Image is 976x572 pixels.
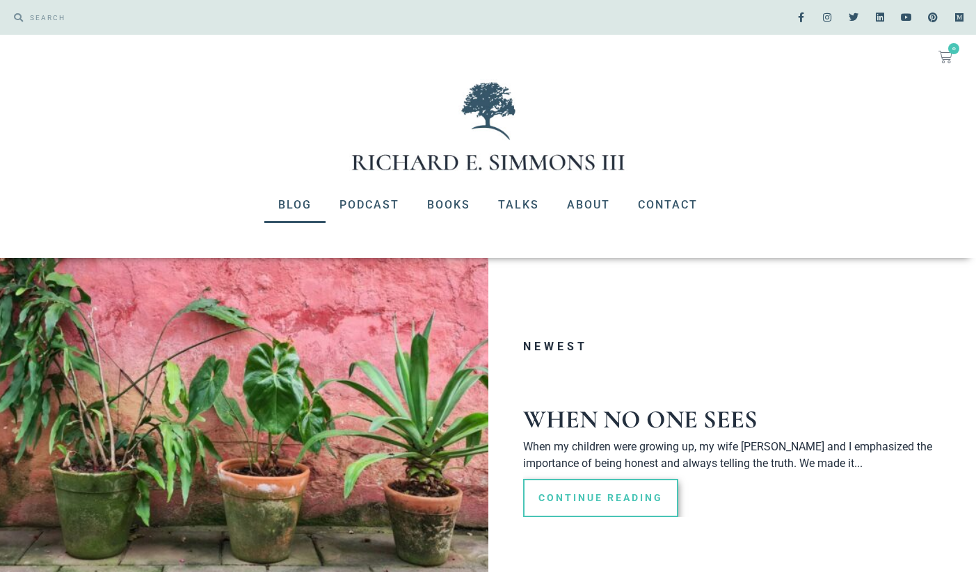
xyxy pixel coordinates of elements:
[484,187,553,223] a: Talks
[523,341,949,352] h3: Newest
[553,187,624,223] a: About
[624,187,712,223] a: Contact
[523,439,949,472] p: When my children were growing up, my wife [PERSON_NAME] and I emphasized the importance of being ...
[326,187,413,223] a: Podcast
[948,43,959,54] span: 0
[523,405,758,434] a: When No One Sees
[264,187,326,223] a: Blog
[523,479,678,517] a: Read more about When No One Sees
[413,187,484,223] a: Books
[23,7,481,28] input: SEARCH
[922,42,969,72] a: 0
